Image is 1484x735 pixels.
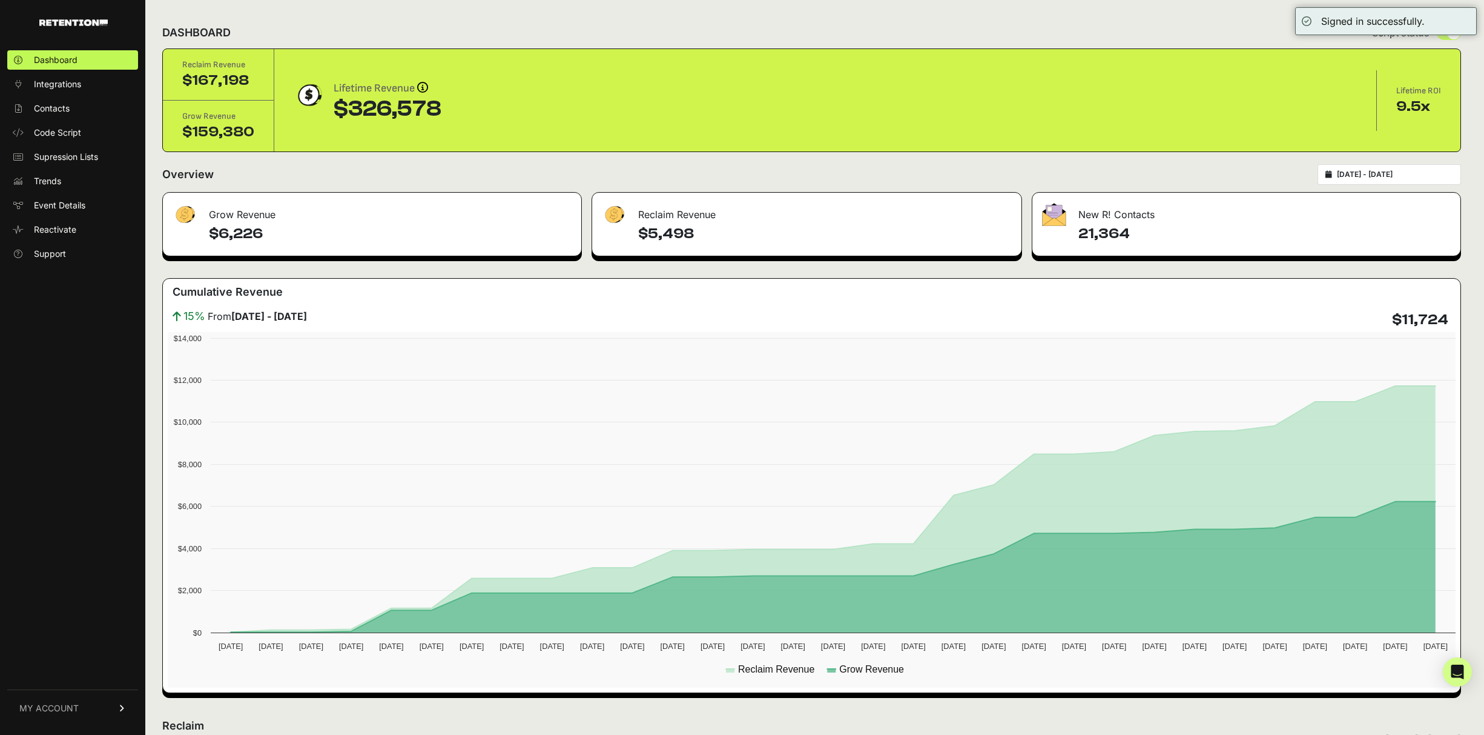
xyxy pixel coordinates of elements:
[7,171,138,191] a: Trends
[1443,657,1472,687] div: Open Intercom Messenger
[19,702,79,714] span: MY ACCOUNT
[7,147,138,167] a: Supression Lists
[259,642,283,651] text: [DATE]
[861,642,885,651] text: [DATE]
[39,19,108,26] img: Retention.com
[183,308,205,325] span: 15%
[182,71,254,90] div: $167,198
[1392,310,1448,330] h4: $11,724
[580,642,604,651] text: [DATE]
[981,642,1006,651] text: [DATE]
[299,642,323,651] text: [DATE]
[34,54,77,66] span: Dashboard
[7,196,138,215] a: Event Details
[34,102,70,115] span: Contacts
[182,110,254,122] div: Grow Revenue
[178,544,202,553] text: $4,000
[219,642,243,651] text: [DATE]
[7,690,138,727] a: MY ACCOUNT
[7,220,138,239] a: Reactivate
[839,664,904,674] text: Grow Revenue
[738,664,814,674] text: Reclaim Revenue
[1032,193,1460,229] div: New R! Contacts
[7,123,138,142] a: Code Script
[1021,642,1046,651] text: [DATE]
[174,417,202,427] text: $10,000
[420,642,444,651] text: [DATE]
[1102,642,1126,651] text: [DATE]
[178,502,202,511] text: $6,000
[7,75,138,94] a: Integrations
[7,244,138,264] a: Support
[209,224,572,244] h4: $6,226
[208,309,307,324] span: From
[34,127,81,139] span: Code Script
[1321,14,1425,28] div: Signed in successfully.
[592,193,1021,229] div: Reclaim Revenue
[162,717,451,734] h2: Reclaim
[34,78,81,90] span: Integrations
[162,24,231,41] h2: DASHBOARD
[178,460,202,469] text: $8,000
[1042,203,1066,226] img: fa-envelope-19ae18322b30453b285274b1b8af3d052b27d846a4fbe8435d1a52b978f639a2.png
[162,166,214,183] h2: Overview
[174,334,202,343] text: $14,000
[638,224,1012,244] h4: $5,498
[1396,85,1441,97] div: Lifetime ROI
[7,50,138,70] a: Dashboard
[34,175,61,187] span: Trends
[740,642,765,651] text: [DATE]
[1343,642,1367,651] text: [DATE]
[942,642,966,651] text: [DATE]
[7,99,138,118] a: Contacts
[1303,642,1327,651] text: [DATE]
[901,642,925,651] text: [DATE]
[500,642,524,651] text: [DATE]
[701,642,725,651] text: [DATE]
[821,642,845,651] text: [DATE]
[460,642,484,651] text: [DATE]
[602,203,626,227] img: fa-dollar-13500eef13a19c4ab2b9ed9ad552e47b0d9fc28b02b83b90ba0e00f96d6372e9.png
[173,284,283,301] h3: Cumulative Revenue
[34,199,85,211] span: Event Details
[334,97,441,121] div: $326,578
[182,59,254,71] div: Reclaim Revenue
[178,586,202,595] text: $2,000
[231,310,307,322] strong: [DATE] - [DATE]
[620,642,644,651] text: [DATE]
[174,376,202,385] text: $12,000
[379,642,403,651] text: [DATE]
[1062,642,1086,651] text: [DATE]
[173,203,197,227] img: fa-dollar-13500eef13a19c4ab2b9ed9ad552e47b0d9fc28b02b83b90ba0e00f96d6372e9.png
[339,642,363,651] text: [DATE]
[1423,642,1448,651] text: [DATE]
[334,80,441,97] div: Lifetime Revenue
[1078,224,1451,244] h4: 21,364
[294,80,324,110] img: dollar-coin-05c43ed7efb7bc0c12610022525b4bbbb207c7efeef5aecc26f025e68dcafac9.png
[661,642,685,651] text: [DATE]
[34,224,76,236] span: Reactivate
[193,628,202,637] text: $0
[781,642,805,651] text: [DATE]
[34,248,66,260] span: Support
[163,193,581,229] div: Grow Revenue
[1396,97,1441,116] div: 9.5x
[1222,642,1247,651] text: [DATE]
[540,642,564,651] text: [DATE]
[1182,642,1207,651] text: [DATE]
[182,122,254,142] div: $159,380
[34,151,98,163] span: Supression Lists
[1262,642,1287,651] text: [DATE]
[1142,642,1166,651] text: [DATE]
[1383,642,1407,651] text: [DATE]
